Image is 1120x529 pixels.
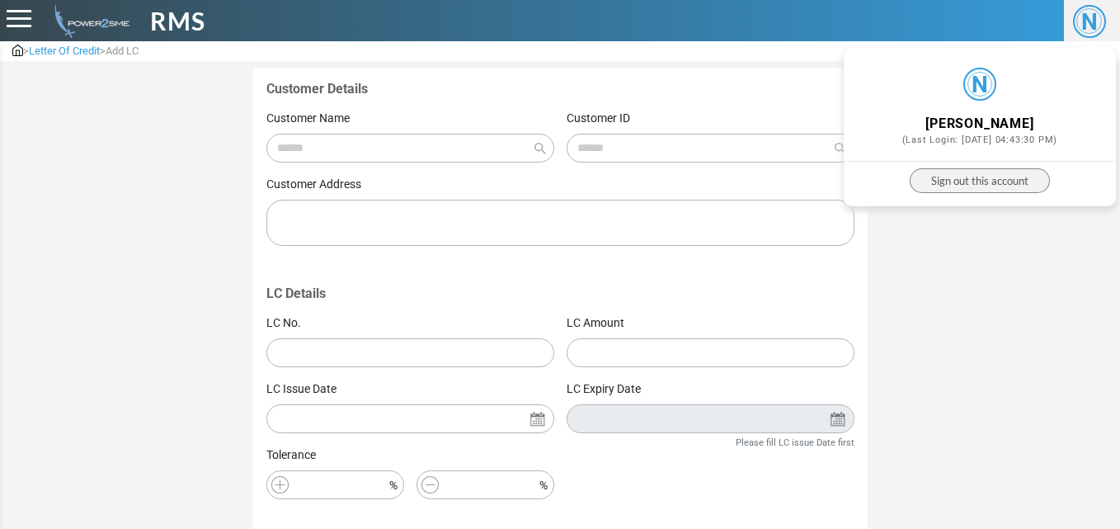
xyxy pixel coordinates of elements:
label: LC No. [266,314,301,332]
span: N [963,68,996,101]
span: [PERSON_NAME] [901,114,1057,148]
h4: Customer Details [266,81,854,97]
a: N [PERSON_NAME](Last Login: [DATE] 04:43:30 PM) [844,54,1116,162]
img: Search [534,143,546,154]
a: Sign out this account [844,162,1116,200]
label: LC Issue Date [266,380,336,398]
span: RMS [150,2,205,40]
img: Search [529,411,546,427]
label: Tolerance [266,446,316,464]
img: Search [835,143,846,154]
img: admin [12,45,23,56]
label: LC Amount [567,314,624,332]
label: LC Expiry Date [567,380,641,398]
span: N [1073,5,1106,38]
span: Letter Of Credit [29,45,100,57]
img: admin [48,4,129,38]
img: Minus [421,476,439,494]
p: (Last Login: [DATE] 04:43:30 PM) [901,134,1057,148]
span: Add LC [106,45,139,57]
h4: LC Details [266,286,854,301]
img: Plus [271,476,289,494]
img: Search [830,411,846,427]
i: % [539,477,548,494]
i: % [389,477,398,494]
small: Please fill LC issue Date first [736,437,854,448]
button: Sign out this account [910,168,1050,193]
label: Customer Name [266,110,350,127]
label: Customer ID [567,110,630,127]
label: Customer Address [266,176,361,193]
